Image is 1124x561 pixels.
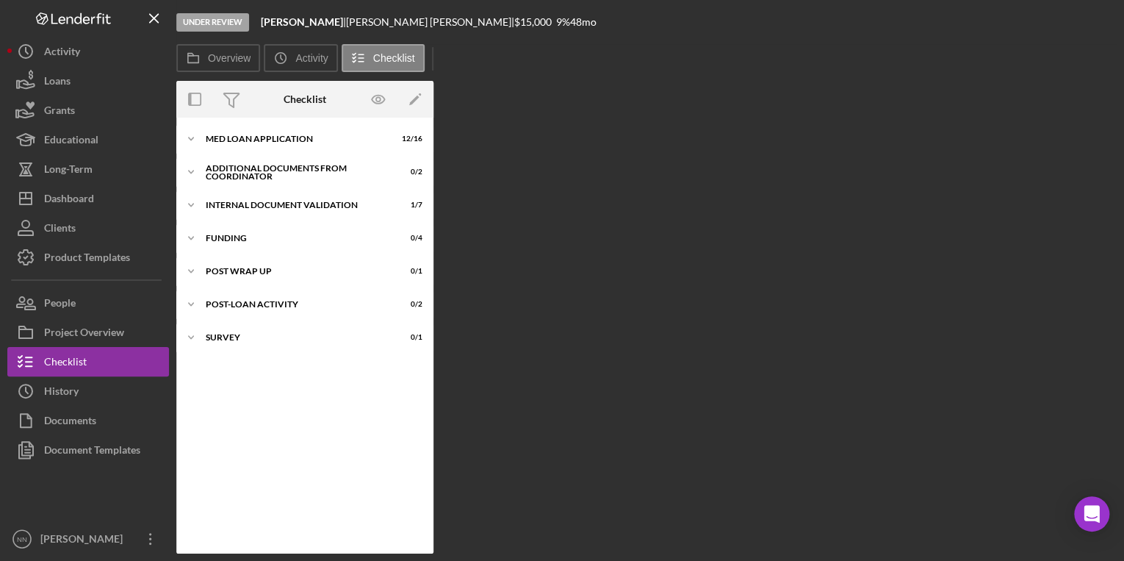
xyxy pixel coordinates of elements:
div: Educational [44,125,98,158]
button: Checklist [342,44,425,72]
div: 0 / 2 [396,300,422,309]
div: Project Overview [44,318,124,351]
button: Long-Term [7,154,169,184]
div: 0 / 2 [396,168,422,176]
span: $15,000 [514,15,552,28]
div: 0 / 1 [396,267,422,276]
label: Checklist [373,52,415,64]
button: Project Overview [7,318,169,347]
button: Grants [7,96,169,125]
div: 1 / 7 [396,201,422,210]
div: Checklist [44,347,87,380]
button: Dashboard [7,184,169,213]
div: Post Wrap Up [206,267,386,276]
b: [PERSON_NAME] [261,15,343,28]
button: Document Templates [7,435,169,465]
button: Educational [7,125,169,154]
div: MED Loan Application [206,135,386,143]
button: NN[PERSON_NAME] [7,524,169,554]
div: Open Intercom Messenger [1074,496,1109,532]
text: NN [17,535,27,543]
div: Long-Term [44,154,93,187]
div: 0 / 1 [396,333,422,342]
label: Activity [295,52,328,64]
div: [PERSON_NAME] [37,524,132,557]
div: | [261,16,346,28]
div: Under Review [176,13,249,32]
div: 9 % [556,16,570,28]
button: Loans [7,66,169,96]
div: Document Templates [44,435,140,468]
div: 0 / 4 [396,234,422,243]
div: Additional Documents from Coordinator [206,164,386,181]
button: Checklist [7,347,169,376]
div: Grants [44,96,75,129]
div: Product Templates [44,243,130,276]
div: Funding [206,234,386,243]
div: Clients [44,213,76,246]
button: Activity [7,37,169,66]
div: People [44,288,76,321]
button: Activity [264,44,337,72]
div: History [44,376,79,410]
div: Checklist [284,93,326,105]
div: Dashboard [44,184,94,217]
div: Internal Document Validation [206,201,386,210]
div: 12 / 16 [396,135,422,143]
div: Loans [44,66,71,99]
button: Clients [7,213,169,243]
div: Documents [44,406,96,439]
div: [PERSON_NAME] [PERSON_NAME] | [346,16,514,28]
label: Overview [208,52,251,64]
button: Documents [7,406,169,435]
button: People [7,288,169,318]
div: Activity [44,37,80,70]
button: History [7,376,169,406]
div: 48 mo [570,16,597,28]
button: Overview [176,44,260,72]
div: Survey [206,333,386,342]
div: Post-Loan Activity [206,300,386,309]
button: Product Templates [7,243,169,272]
